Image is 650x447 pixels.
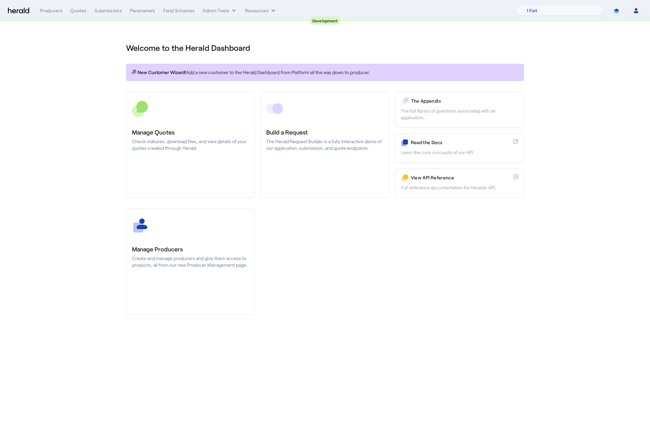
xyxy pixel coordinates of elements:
h1: Welcome to the Herald Dashboard [126,43,524,53]
h3: Manage Quotes [132,128,249,137]
h3: Build a Request [266,128,383,137]
button: Resources dropdown menu [245,7,277,14]
div: Parameters [130,7,155,14]
p: Check statuses, download files, and view details of your quotes created through Herald. [132,138,249,151]
a: The AppendixThe full library of questions associated with an application. [395,92,524,128]
div: Submissions [95,7,122,14]
div: Field Schemas [163,7,195,14]
p: Learn the core concepts of our API. [401,149,518,156]
div: Quotes [70,7,87,14]
p: Read the Docs [411,139,511,146]
p: The full library of questions associated with an application. [401,108,518,121]
p: Add a new customer to the Herald Dashboard from Platform all the way down to producer. [131,69,519,76]
span: New Customer Wizard! [138,69,186,76]
p: View API Reference [411,174,511,181]
a: Read the DocsLearn the core concepts of our API. [395,133,524,163]
p: The Appendix [411,98,518,104]
a: Manage QuotesCheck statuses, download files, and view details of your quotes created through Herald. [126,92,255,198]
a: Manage ProducersCreate and manage producers and give them access to products, all from our new Pr... [126,209,255,315]
p: The Herald Request Builder is a fully interactive demo of our application, submission, and quote ... [266,138,383,151]
p: Create and manage producers and give them access to products, all from our new Producer Managemen... [132,255,249,268]
p: Full reference documentation for Herald's API. [401,184,518,191]
div: Development [310,17,341,25]
a: View API ReferenceFull reference documentation for Herald's API. [395,168,524,198]
button: internal dropdown menu [203,7,237,14]
a: Build a RequestThe Herald Request Builder is a fully interactive demo of our application, submiss... [260,92,389,198]
div: Producers [40,7,62,14]
img: Herald Logo [8,8,29,14]
h3: Manage Producers [132,244,249,254]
